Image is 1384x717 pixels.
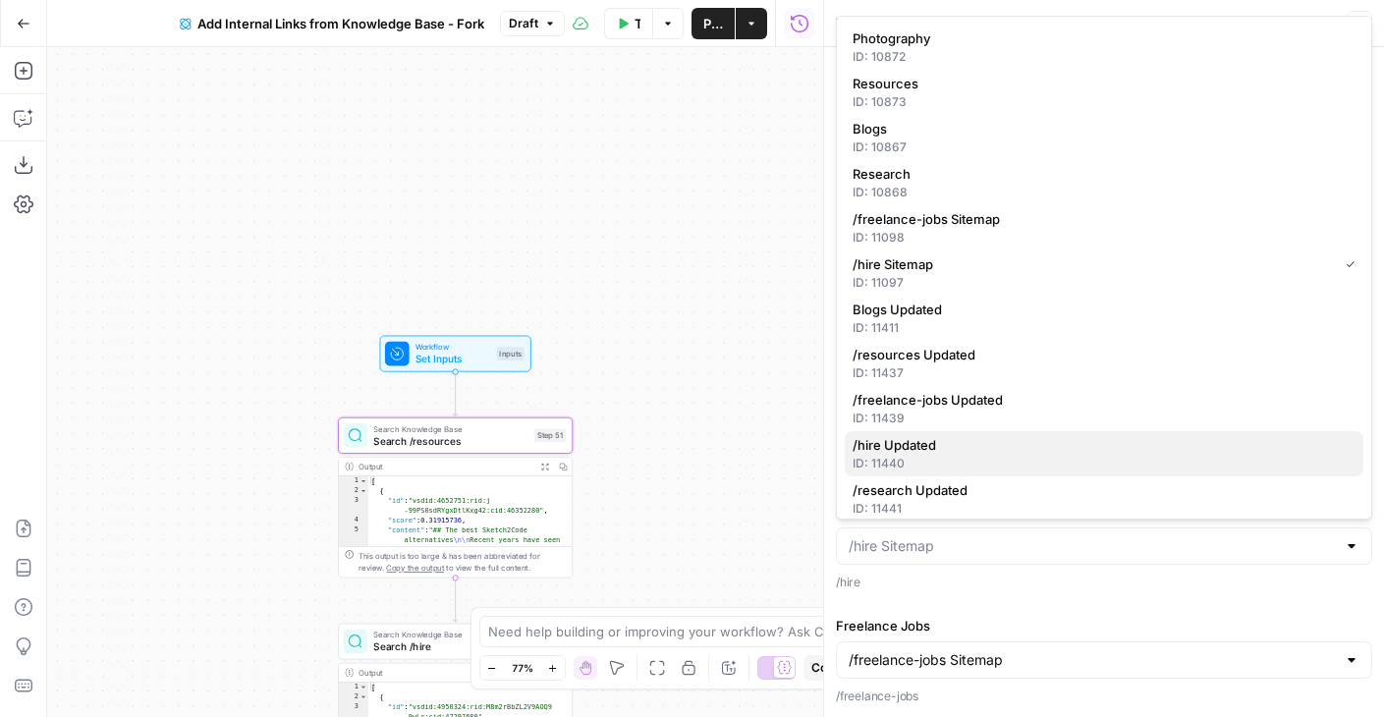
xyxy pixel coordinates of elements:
div: Output [359,461,531,472]
div: ID: 11441 [853,500,1356,518]
label: Freelance Jobs [836,616,1372,635]
div: 3 [339,496,368,516]
button: Publish [692,8,735,39]
span: /research Updated [853,480,1348,500]
p: /hire [836,573,1372,592]
span: Toggle code folding, rows 1 through 7 [360,476,367,486]
div: ID: 11411 [853,319,1356,337]
span: Blogs [853,119,1348,138]
div: Step 51 [534,428,566,442]
span: Test Workflow [635,14,640,33]
span: Resources [853,74,1348,93]
span: Copy [811,659,841,677]
p: /freelance-jobs [836,687,1372,706]
input: /freelance-jobs Sitemap [849,650,1336,670]
div: WorkflowSet InputsInputs [338,336,573,372]
div: Output [359,667,531,679]
div: 2 [339,486,368,496]
div: ID: 11097 [853,274,1356,292]
span: Workflow [415,341,490,353]
span: Toggle code folding, rows 2 through 6 [360,692,367,702]
g: Edge from step_51 to step_58 [453,578,458,622]
div: 4 [339,516,368,525]
g: Edge from start to step_51 [453,372,458,416]
input: /hire Sitemap [849,536,1336,556]
span: 77% [512,660,533,676]
span: /hire Updated [853,435,1348,455]
span: Publish [703,14,723,33]
span: Search Knowledge Base [373,422,527,434]
span: /resources Updated [853,345,1348,364]
span: Set Inputs [415,352,490,366]
div: ID: 11440 [853,455,1356,472]
span: Toggle code folding, rows 2 through 6 [360,486,367,496]
span: /hire Sitemap [853,254,1330,274]
span: /freelance-jobs Sitemap [853,209,1348,229]
span: Draft [509,15,538,32]
div: This output is too large & has been abbreviated for review. to view the full content. [359,550,566,575]
span: Add Internal Links from Knowledge Base - Fork [197,14,484,33]
div: Inputs [496,347,525,360]
div: ID: 11439 [853,410,1356,427]
div: 1 [339,683,368,692]
div: ID: 10873 [853,93,1356,111]
span: /freelance-jobs Updated [853,390,1348,410]
span: Search Knowledge Base [373,629,526,640]
button: Copy [803,655,849,681]
span: Photography [853,28,1348,48]
button: Test Workflow [604,8,652,39]
button: Draft [500,11,565,36]
div: ID: 10872 [853,48,1356,66]
div: ID: 11098 [853,229,1356,247]
span: Toggle code folding, rows 1 through 7 [360,683,367,692]
div: ID: 11437 [853,364,1356,382]
span: Blogs Updated [853,300,1348,319]
div: Search Knowledge BaseSearch /resourcesStep 51Output[ { "id":"vsdid:4652751:rid:j -99PS0sdRYgxDtlK... [338,417,573,578]
div: ID: 10867 [853,138,1356,156]
span: Research [853,164,1348,184]
button: Add Internal Links from Knowledge Base - Fork [168,8,496,39]
div: 1 [339,476,368,486]
span: Copy the output [386,564,444,573]
span: Search /hire [373,639,526,654]
span: Search /resources [373,433,527,448]
div: 2 [339,692,368,702]
div: ID: 10868 [853,184,1356,201]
